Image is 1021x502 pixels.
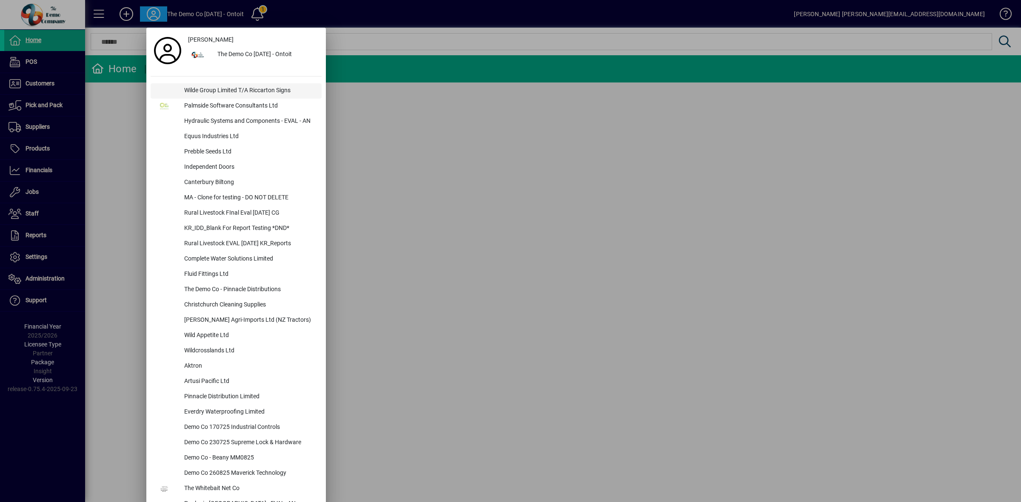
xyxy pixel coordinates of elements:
[177,129,322,145] div: Equus Industries Ltd
[151,466,322,481] button: Demo Co 260825 Maverick Technology
[177,435,322,451] div: Demo Co 230725 Supreme Lock & Hardware
[177,175,322,190] div: Canterbury Biltong
[151,405,322,420] button: Everdry Waterproofing Limited
[177,420,322,435] div: Demo Co 170725 Industrial Controls
[151,298,322,313] button: Christchurch Cleaning Supplies
[151,451,322,466] button: Demo Co - Beany MM0825
[151,129,322,145] button: Equus Industries Ltd
[151,83,322,99] button: Wilde Group Limited T/A Riccarton Signs
[185,47,322,62] button: The Demo Co [DATE] - Ontoit
[177,252,322,267] div: Complete Water Solutions Limited
[151,359,322,374] button: Aktron
[177,83,322,99] div: Wilde Group Limited T/A Riccarton Signs
[151,190,322,206] button: MA - Clone for testing - DO NOT DELETE
[177,160,322,175] div: Independent Doors
[151,221,322,236] button: KR_IDD_Blank For Report Testing *DND*
[177,99,322,114] div: Palmside Software Consultants Ltd
[177,359,322,374] div: Aktron
[177,190,322,206] div: MA - Clone for testing - DO NOT DELETE
[211,47,322,62] div: The Demo Co [DATE] - Ontoit
[151,175,322,190] button: Canterbury Biltong
[151,160,322,175] button: Independent Doors
[151,481,322,496] button: The Whitebait Net Co
[151,252,322,267] button: Complete Water Solutions Limited
[151,206,322,221] button: Rural Livestock FInal Eval [DATE] CG
[151,435,322,451] button: Demo Co 230725 Supreme Lock & Hardware
[151,389,322,405] button: Pinnacle Distribution Limited
[177,405,322,420] div: Everdry Waterproofing Limited
[151,343,322,359] button: Wildcrosslands Ltd
[177,389,322,405] div: Pinnacle Distribution Limited
[177,451,322,466] div: Demo Co - Beany MM0825
[177,466,322,481] div: Demo Co 260825 Maverick Technology
[151,328,322,343] button: Wild Appetite Ltd
[151,267,322,282] button: Fluid Fittings Ltd
[177,481,322,496] div: The Whitebait Net Co
[177,206,322,221] div: Rural Livestock FInal Eval [DATE] CG
[151,145,322,160] button: Prebble Seeds Ltd
[177,374,322,389] div: Artusi Pacific Ltd
[188,35,234,44] span: [PERSON_NAME]
[151,99,322,114] button: Palmside Software Consultants Ltd
[177,114,322,129] div: Hydraulic Systems and Components - EVAL - AN
[177,343,322,359] div: Wildcrosslands Ltd
[151,374,322,389] button: Artusi Pacific Ltd
[177,267,322,282] div: Fluid Fittings Ltd
[177,298,322,313] div: Christchurch Cleaning Supplies
[177,236,322,252] div: Rural Livestock EVAL [DATE] KR_Reports
[177,221,322,236] div: KR_IDD_Blank For Report Testing *DND*
[151,114,322,129] button: Hydraulic Systems and Components - EVAL - AN
[177,328,322,343] div: Wild Appetite Ltd
[177,282,322,298] div: The Demo Co - Pinnacle Distributions
[185,32,322,47] a: [PERSON_NAME]
[177,145,322,160] div: Prebble Seeds Ltd
[151,282,322,298] button: The Demo Co - Pinnacle Distributions
[151,236,322,252] button: Rural Livestock EVAL [DATE] KR_Reports
[177,313,322,328] div: [PERSON_NAME] Agri-Imports Ltd (NZ Tractors)
[151,420,322,435] button: Demo Co 170725 Industrial Controls
[151,313,322,328] button: [PERSON_NAME] Agri-Imports Ltd (NZ Tractors)
[151,43,185,58] a: Profile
